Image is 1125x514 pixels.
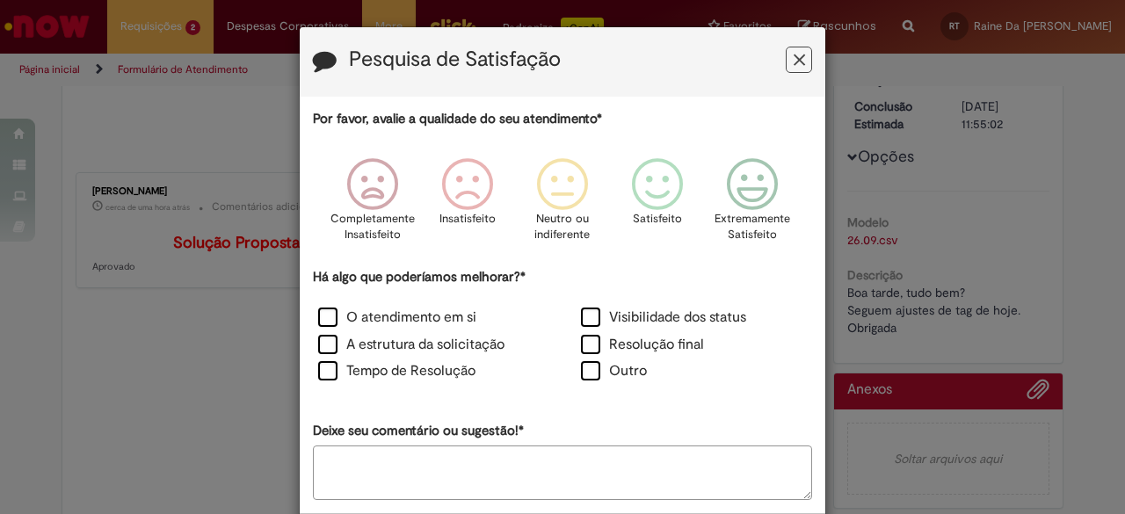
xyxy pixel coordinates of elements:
[531,211,594,243] p: Neutro ou indiferente
[581,308,746,328] label: Visibilidade dos status
[715,211,790,243] p: Extremamente Satisfeito
[330,211,415,243] p: Completamente Insatisfeito
[313,422,524,440] label: Deixe seu comentário ou sugestão!*
[349,48,561,71] label: Pesquisa de Satisfação
[581,361,647,381] label: Outro
[518,145,607,265] div: Neutro ou indiferente
[708,145,797,265] div: Extremamente Satisfeito
[581,335,704,355] label: Resolução final
[439,211,496,228] p: Insatisfeito
[318,361,475,381] label: Tempo de Resolução
[313,110,602,128] label: Por favor, avalie a qualidade do seu atendimento*
[313,268,812,387] div: Há algo que poderíamos melhorar?*
[327,145,417,265] div: Completamente Insatisfeito
[318,308,476,328] label: O atendimento em si
[633,211,682,228] p: Satisfeito
[318,335,504,355] label: A estrutura da solicitação
[423,145,512,265] div: Insatisfeito
[613,145,702,265] div: Satisfeito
